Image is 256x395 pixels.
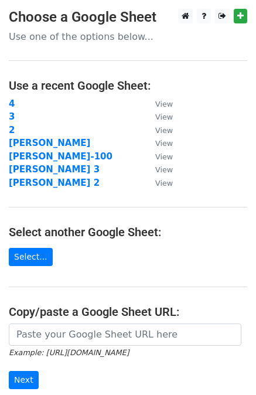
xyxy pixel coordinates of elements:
[144,111,173,122] a: View
[9,348,129,357] small: Example: [URL][DOMAIN_NAME]
[9,9,247,26] h3: Choose a Google Sheet
[9,30,247,43] p: Use one of the options below...
[9,138,90,148] a: [PERSON_NAME]
[155,139,173,148] small: View
[9,225,247,239] h4: Select another Google Sheet:
[9,371,39,389] input: Next
[155,113,173,121] small: View
[9,248,53,266] a: Select...
[155,126,173,135] small: View
[144,164,173,175] a: View
[9,111,15,122] a: 3
[144,151,173,162] a: View
[155,100,173,108] small: View
[9,151,112,162] a: [PERSON_NAME]-100
[144,138,173,148] a: View
[9,178,100,188] a: [PERSON_NAME] 2
[9,164,100,175] a: [PERSON_NAME] 3
[155,165,173,174] small: View
[9,324,241,346] input: Paste your Google Sheet URL here
[9,98,15,109] a: 4
[144,178,173,188] a: View
[197,339,256,395] iframe: Chat Widget
[9,125,15,135] a: 2
[144,98,173,109] a: View
[9,79,247,93] h4: Use a recent Google Sheet:
[144,125,173,135] a: View
[155,179,173,188] small: View
[155,152,173,161] small: View
[9,305,247,319] h4: Copy/paste a Google Sheet URL:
